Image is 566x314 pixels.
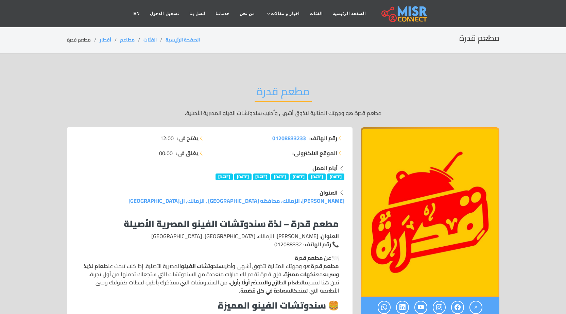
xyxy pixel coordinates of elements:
strong: 🍽️ عن مطعم قدرة [295,253,339,263]
a: [PERSON_NAME]، الزمالك، محافظة [GEOGRAPHIC_DATA] , الزمالك, ال[GEOGRAPHIC_DATA] [128,196,344,206]
span: [DATE] [253,173,270,180]
p: : [PERSON_NAME]، الزمالك، [GEOGRAPHIC_DATA]، [GEOGRAPHIC_DATA] : 012088332 [81,232,339,248]
a: 01208833233 [272,134,306,142]
li: مطعم قدرة [67,36,100,44]
span: 12:00 [160,134,174,142]
span: [DATE] [234,173,252,180]
strong: مطعم قدرة – لذة سندوتشات الفينو المصرية الأصيلة [124,215,339,232]
span: 01208833233 [272,133,306,143]
strong: يفتح في: [177,134,199,142]
a: اخبار و مقالات [260,7,305,20]
span: 00:00 [159,149,173,157]
strong: الموقع الالكتروني: [292,149,337,157]
h2: مطعم قدرة [459,33,499,43]
span: [DATE] [216,173,233,180]
strong: العنوان [320,187,338,198]
strong: يغلق في: [176,149,199,157]
img: main.misr_connect [381,5,427,22]
a: من نحن [235,7,260,20]
p: مطعم قدرة هو وجهتك المثالية لتذوق أشهى وأطيب سندوتشات الفينو المصرية الأصلية. [67,109,499,117]
strong: مطعم قدرة [311,261,339,271]
strong: السعادة في كل قضمة [240,285,294,296]
span: [DATE] [271,173,289,180]
strong: طعام لذيذ وسريع [84,261,339,279]
a: الصفحة الرئيسية [166,35,200,44]
span: اخبار و مقالات [271,11,299,17]
strong: 📞 رقم الهاتف [305,239,339,249]
div: 1 / 1 [361,127,499,297]
img: مطعم قدرة [361,127,499,297]
h2: مطعم قدرة [255,85,312,102]
span: [DATE] [290,173,307,180]
a: الصفحة الرئيسية [328,7,371,20]
strong: 🍔 سندوتشات الفينو المميزة [218,297,339,314]
strong: نكهات مميزة [284,269,316,279]
strong: العنوان [321,231,339,241]
p: هو وجهتك المثالية لتذوق أشهى وأطيب المصرية الأصلية. إذا كنت تبحث عن مع ، فإن قدرة تقدم لك خيارات ... [81,254,339,295]
a: الفئات [305,7,328,20]
strong: أيام العمل [312,163,338,173]
span: [DATE] [308,173,326,180]
a: الفئات [143,35,157,44]
a: خدماتنا [210,7,235,20]
a: اتصل بنا [184,7,210,20]
strong: رقم الهاتف: [309,134,337,142]
span: [DATE] [327,173,344,180]
a: أفطار [100,35,111,44]
a: تسجيل الدخول [145,7,184,20]
strong: سندوتشات الفينو [181,261,223,271]
a: EN [128,7,145,20]
a: مطاعم [120,35,135,44]
strong: الطعام الطازج والمحضّر أولًا بأول [230,277,305,287]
